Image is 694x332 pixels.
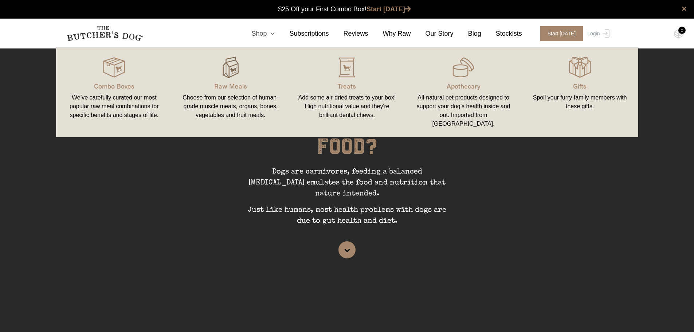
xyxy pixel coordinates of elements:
[181,81,280,91] p: Raw Meals
[585,26,609,41] a: Login
[220,56,242,78] img: TBD_build-A-Box_Hover.png
[454,29,481,39] a: Blog
[540,26,583,41] span: Start [DATE]
[481,29,522,39] a: Stockists
[533,26,586,41] a: Start [DATE]
[172,55,289,130] a: Raw Meals Choose from our selection of human-grade muscle meats, organs, bones, vegetables and fr...
[414,93,513,128] div: All-natural pet products designed to support your dog’s health inside and out. Imported from [GEO...
[366,5,411,13] a: Start [DATE]
[405,55,522,130] a: Apothecary All-natural pet products designed to support your dog’s health inside and out. Importe...
[414,81,513,91] p: Apothecary
[289,55,405,130] a: Treats Add some air-dried treats to your box! High nutritional value and they're brilliant dental...
[275,29,329,39] a: Subscriptions
[530,81,630,91] p: Gifts
[530,93,630,111] div: Spoil your furry family members with these gifts.
[237,29,275,39] a: Shop
[238,167,456,205] p: Dogs are carnivores, feeding a balanced [MEDICAL_DATA] emulates the food and nutrition that natur...
[522,55,638,130] a: Gifts Spoil your furry family members with these gifts.
[411,29,454,39] a: Our Story
[65,93,164,120] div: We’ve carefully curated our most popular raw meal combinations for specific benefits and stages o...
[682,4,687,13] a: close
[298,93,397,120] div: Add some air-dried treats to your box! High nutritional value and they're brilliant dental chews.
[65,81,164,91] p: Combo Boxes
[298,81,397,91] p: Treats
[674,29,683,39] img: TBD_Cart-Empty.png
[238,114,456,167] h1: WHY FEED RAW DOG FOOD?
[329,29,368,39] a: Reviews
[678,27,686,34] div: 0
[238,205,456,232] p: Just like humans, most health problems with dogs are due to gut health and diet.
[368,29,411,39] a: Why Raw
[181,93,280,120] div: Choose from our selection of human-grade muscle meats, organs, bones, vegetables and fruit meals.
[56,55,173,130] a: Combo Boxes We’ve carefully curated our most popular raw meal combinations for specific benefits ...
